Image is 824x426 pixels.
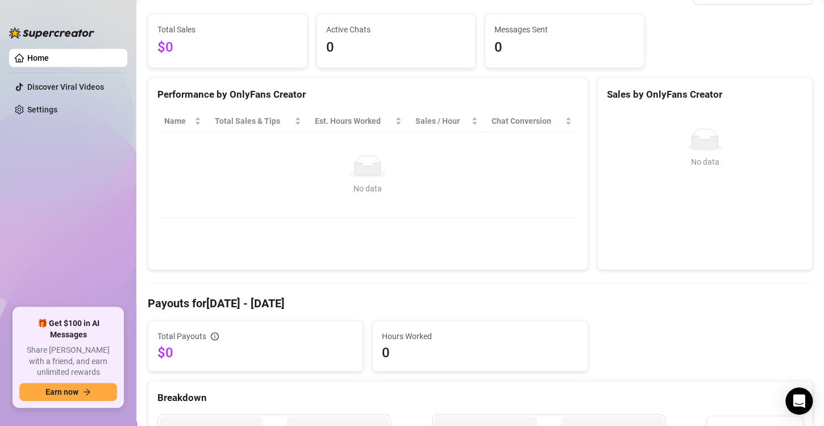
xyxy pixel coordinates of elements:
[157,87,579,102] div: Performance by OnlyFans Creator
[315,115,393,127] div: Est. Hours Worked
[494,37,635,59] span: 0
[415,115,469,127] span: Sales / Hour
[45,387,78,396] span: Earn now
[157,330,206,343] span: Total Payouts
[785,387,813,415] div: Open Intercom Messenger
[157,344,353,362] span: $0
[215,115,292,127] span: Total Sales & Tips
[9,27,94,39] img: logo-BBDzfeDw.svg
[208,110,308,132] th: Total Sales & Tips
[157,37,298,59] span: $0
[19,318,117,340] span: 🎁 Get $100 in AI Messages
[492,115,563,127] span: Chat Conversion
[409,110,485,132] th: Sales / Hour
[27,105,57,114] a: Settings
[382,330,578,343] span: Hours Worked
[19,345,117,378] span: Share [PERSON_NAME] with a friend, and earn unlimited rewards
[326,23,467,36] span: Active Chats
[157,23,298,36] span: Total Sales
[169,182,567,195] div: No data
[211,332,219,340] span: info-circle
[607,87,803,102] div: Sales by OnlyFans Creator
[157,390,803,406] div: Breakdown
[19,383,117,401] button: Earn nowarrow-right
[27,53,49,62] a: Home
[485,110,579,132] th: Chat Conversion
[494,23,635,36] span: Messages Sent
[611,156,798,168] div: No data
[27,82,104,91] a: Discover Viral Videos
[157,110,208,132] th: Name
[148,295,813,311] h4: Payouts for [DATE] - [DATE]
[83,388,91,396] span: arrow-right
[326,37,467,59] span: 0
[164,115,192,127] span: Name
[382,344,578,362] span: 0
